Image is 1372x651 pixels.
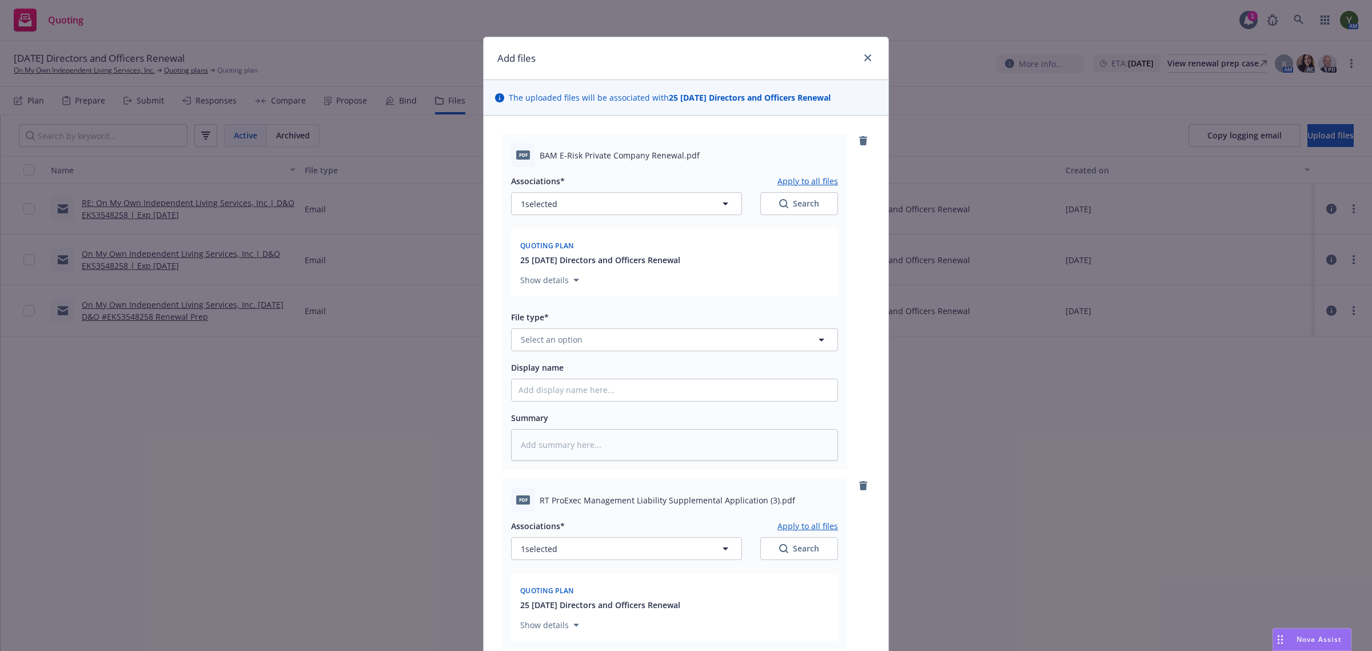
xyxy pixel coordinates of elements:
[511,521,565,531] span: Associations*
[512,379,837,401] input: Add display name here...
[516,150,530,159] span: pdf
[540,494,795,506] span: RT ProExec Management Liability Supplemental Application (3).pdf
[521,543,557,555] span: 1 selected
[669,92,831,103] strong: 25 [DATE] Directors and Officers Renewal
[760,192,838,215] button: SearchSearch
[516,273,584,287] button: Show details
[516,618,584,632] button: Show details
[856,479,870,493] a: remove
[511,312,549,323] span: File type*
[520,599,680,611] button: 25 [DATE] Directors and Officers Renewal
[861,51,875,65] a: close
[760,537,838,560] button: SearchSearch
[511,412,548,423] span: Summary
[520,254,680,266] button: 25 [DATE] Directors and Officers Renewal
[1297,634,1342,644] span: Nova Assist
[779,544,788,553] svg: Search
[779,543,819,554] div: Search
[520,586,574,596] span: Quoting plan
[516,495,530,504] span: pdf
[1273,629,1287,650] div: Drag to move
[511,328,838,351] button: Select an option
[511,176,565,186] span: Associations*
[779,199,788,208] svg: Search
[520,241,574,251] span: Quoting plan
[509,92,831,104] span: The uploaded files will be associated with
[777,174,838,188] button: Apply to all files
[511,362,564,373] span: Display name
[856,134,870,148] a: remove
[540,149,700,161] span: BAM E-Risk Private Company Renewal.pdf
[521,198,557,210] span: 1 selected
[779,198,819,209] div: Search
[1273,628,1351,651] button: Nova Assist
[497,51,536,66] h1: Add files
[521,334,583,346] span: Select an option
[511,537,742,560] button: 1selected
[777,519,838,533] button: Apply to all files
[511,192,742,215] button: 1selected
